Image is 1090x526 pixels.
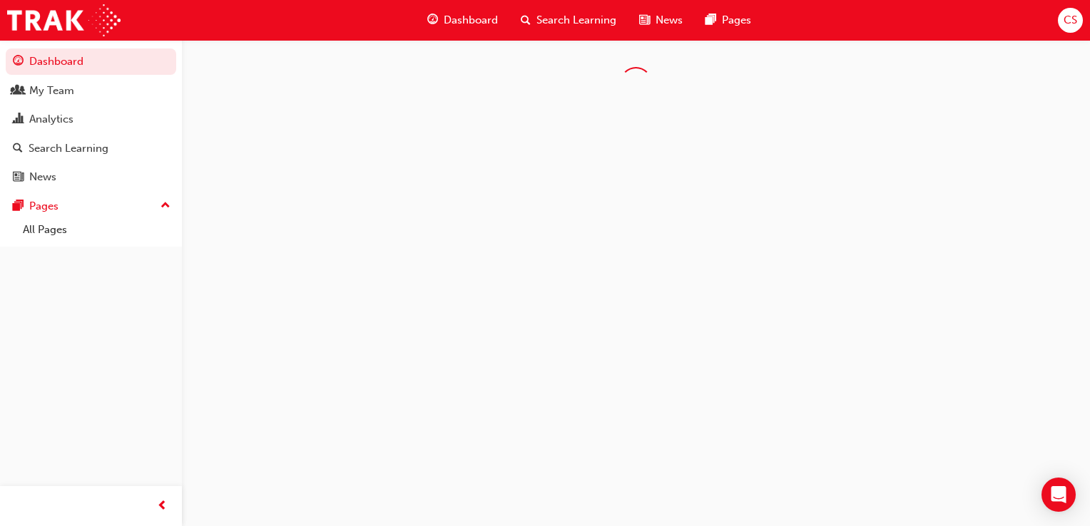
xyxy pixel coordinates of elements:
button: Pages [6,193,176,220]
button: DashboardMy TeamAnalyticsSearch LearningNews [6,46,176,193]
span: people-icon [13,85,24,98]
a: All Pages [17,219,176,241]
span: Search Learning [536,12,616,29]
span: chart-icon [13,113,24,126]
img: Trak [7,4,121,36]
span: search-icon [521,11,531,29]
a: search-iconSearch Learning [509,6,628,35]
a: news-iconNews [628,6,694,35]
div: Pages [29,198,58,215]
button: CS [1058,8,1083,33]
a: pages-iconPages [694,6,763,35]
span: guage-icon [427,11,438,29]
span: news-icon [13,171,24,184]
span: News [656,12,683,29]
span: search-icon [13,143,23,155]
a: Dashboard [6,48,176,75]
span: guage-icon [13,56,24,68]
a: Search Learning [6,135,176,162]
div: News [29,169,56,185]
a: News [6,164,176,190]
span: Pages [722,12,751,29]
span: news-icon [639,11,650,29]
span: CS [1064,12,1077,29]
a: guage-iconDashboard [416,6,509,35]
a: My Team [6,78,176,104]
a: Analytics [6,106,176,133]
span: pages-icon [706,11,716,29]
div: Analytics [29,111,73,128]
span: Dashboard [444,12,498,29]
span: prev-icon [157,497,168,515]
div: My Team [29,83,74,99]
span: up-icon [161,197,170,215]
span: pages-icon [13,200,24,213]
div: Search Learning [29,140,108,157]
div: Open Intercom Messenger [1041,478,1076,512]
